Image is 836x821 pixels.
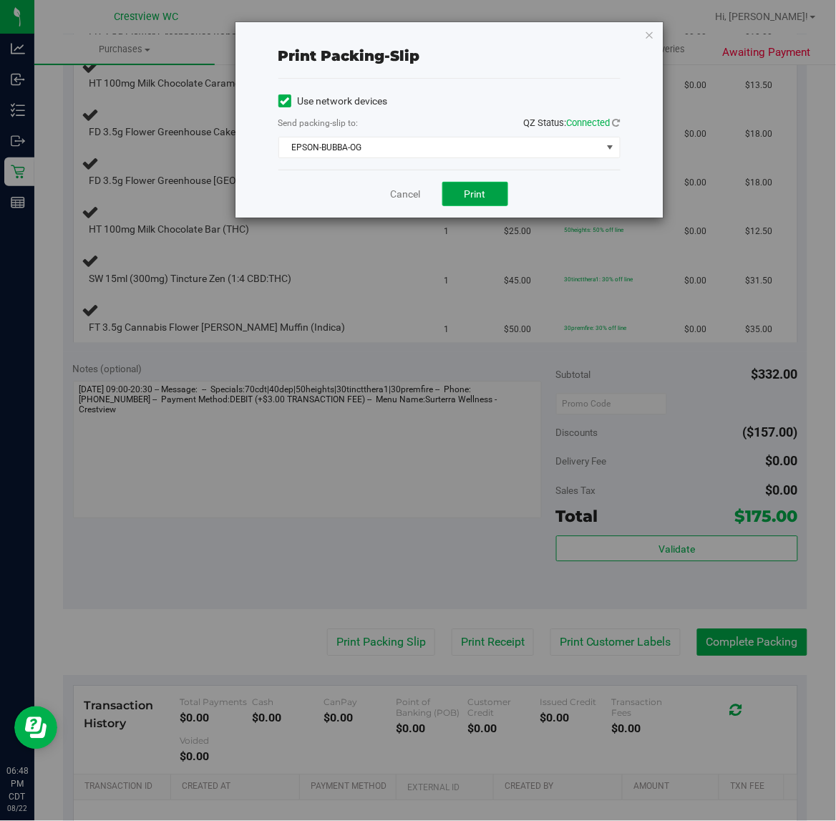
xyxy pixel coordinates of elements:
span: QZ Status: [524,117,621,128]
span: Print [465,188,486,200]
a: Cancel [391,187,421,202]
span: EPSON-BUBBA-OG [279,137,602,157]
label: Send packing-slip to: [278,117,359,130]
iframe: Resource center [14,706,57,749]
span: Connected [567,117,611,128]
span: Print packing-slip [278,47,420,64]
label: Use network devices [278,94,388,109]
span: select [601,137,619,157]
button: Print [442,182,508,206]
